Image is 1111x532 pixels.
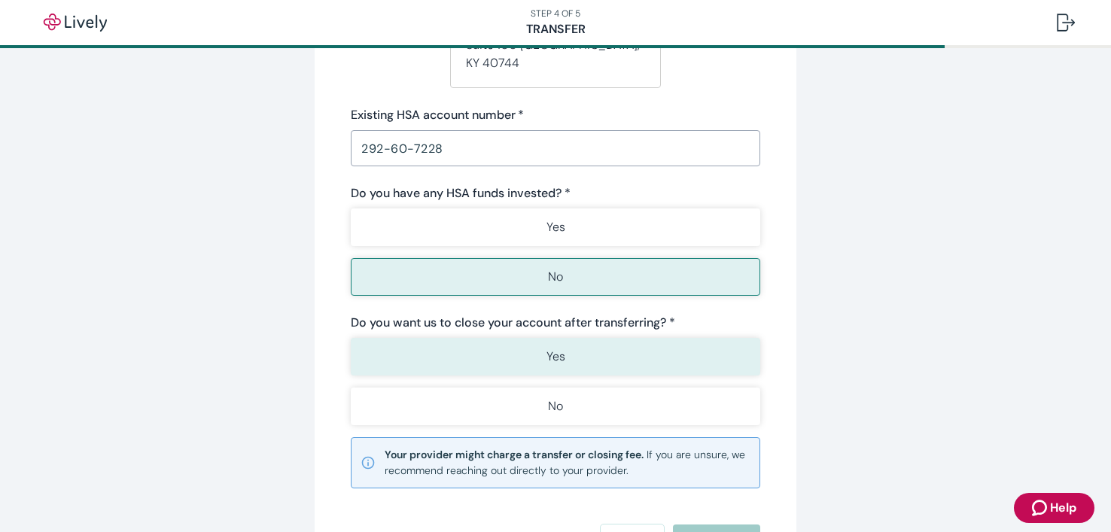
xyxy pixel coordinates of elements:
p: No [548,268,563,286]
p: Suite 100 [GEOGRAPHIC_DATA] , KY 40744 [466,36,645,72]
label: Do you want us to close your account after transferring? * [351,314,675,332]
img: Lively [33,14,117,32]
p: No [548,397,563,415]
strong: Your provider might charge a transfer or closing fee. [385,448,644,461]
p: Yes [546,218,565,236]
label: Existing HSA account number [351,106,524,124]
button: No [351,258,760,296]
svg: Zendesk support icon [1032,499,1050,517]
button: Zendesk support iconHelp [1014,493,1094,523]
small: If you are unsure, we recommend reaching out directly to your provider. [385,447,750,479]
button: Log out [1045,5,1087,41]
label: Do you have any HSA funds invested? * [351,184,571,202]
span: Help [1050,499,1076,517]
button: Yes [351,208,760,246]
p: Yes [546,348,565,366]
button: No [351,388,760,425]
button: Yes [351,338,760,375]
